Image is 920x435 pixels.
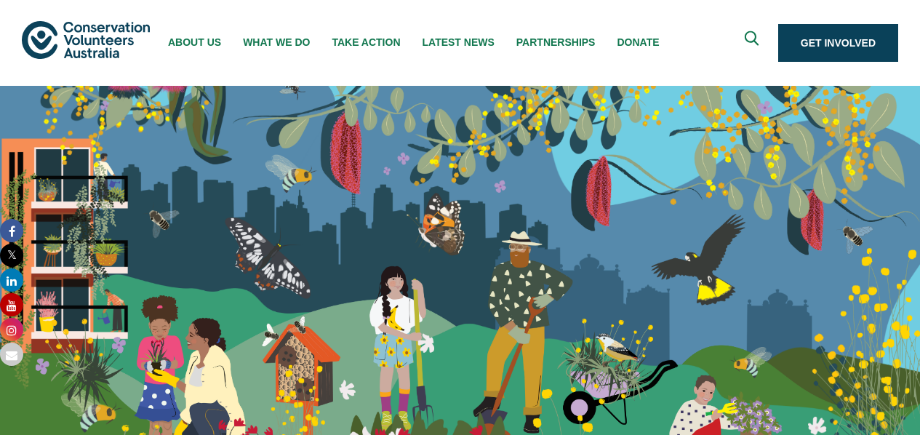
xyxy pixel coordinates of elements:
[744,31,762,55] span: Expand search box
[516,36,596,48] span: Partnerships
[736,25,771,60] button: Expand search box Close search box
[332,36,400,48] span: Take Action
[423,36,495,48] span: Latest News
[22,21,150,58] img: logo.svg
[243,36,310,48] span: What We Do
[778,24,898,62] a: Get Involved
[168,36,221,48] span: About Us
[617,36,659,48] span: Donate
